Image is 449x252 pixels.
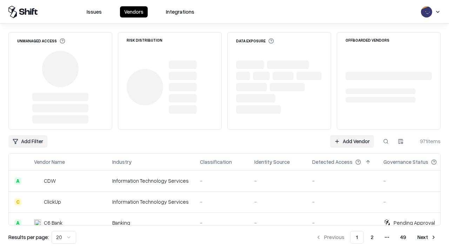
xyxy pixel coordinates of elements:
[312,219,372,226] div: -
[254,177,301,184] div: -
[82,6,106,17] button: Issues
[200,219,243,226] div: -
[34,158,65,166] div: Vendor Name
[162,6,199,17] button: Integrations
[112,219,189,226] div: Banking
[17,38,65,44] div: Unmanaged Access
[14,219,21,226] div: A
[44,177,56,184] div: CDW
[383,158,428,166] div: Governance Status
[383,177,448,184] div: -
[346,38,389,42] div: Offboarded Vendors
[312,158,353,166] div: Detected Access
[254,219,301,226] div: -
[254,158,290,166] div: Identity Source
[350,231,364,244] button: 1
[14,198,21,205] div: C
[200,158,232,166] div: Classification
[112,198,189,205] div: Information Technology Services
[34,219,41,226] img: C6 Bank
[236,38,274,44] div: Data Exposure
[312,177,372,184] div: -
[394,219,435,226] div: Pending Approval
[8,135,47,148] button: Add Filter
[14,177,21,184] div: A
[112,158,132,166] div: Industry
[254,198,301,205] div: -
[44,219,62,226] div: C6 Bank
[200,198,243,205] div: -
[34,198,41,205] img: ClickUp
[330,135,374,148] a: Add Vendor
[127,38,162,42] div: Risk Distribution
[365,231,379,244] button: 2
[120,6,148,17] button: Vendors
[383,198,448,205] div: -
[312,198,372,205] div: -
[44,198,61,205] div: ClickUp
[413,231,441,244] button: Next
[311,231,441,244] nav: pagination
[112,177,189,184] div: Information Technology Services
[34,177,41,184] img: CDW
[413,138,441,145] div: 971 items
[8,233,49,241] p: Results per page:
[200,177,243,184] div: -
[395,231,412,244] button: 49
